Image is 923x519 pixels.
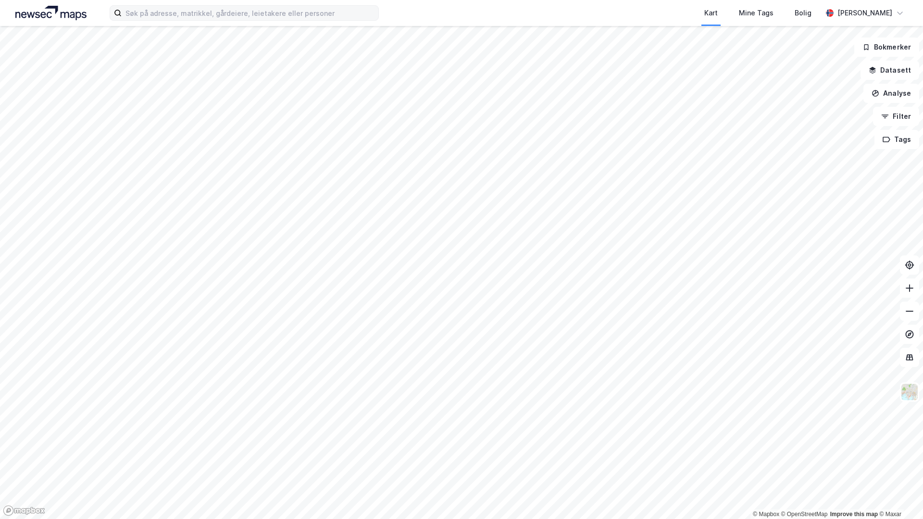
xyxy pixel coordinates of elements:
div: Kontrollprogram for chat [875,473,923,519]
div: Bolig [795,7,811,19]
button: Bokmerker [854,38,919,57]
a: Mapbox homepage [3,505,45,516]
div: Mine Tags [739,7,773,19]
input: Søk på adresse, matrikkel, gårdeiere, leietakere eller personer [122,6,378,20]
img: Z [900,383,919,401]
button: Datasett [861,61,919,80]
a: Mapbox [753,511,779,518]
a: OpenStreetMap [781,511,828,518]
button: Tags [874,130,919,149]
button: Analyse [863,84,919,103]
a: Improve this map [830,511,878,518]
div: Kart [704,7,718,19]
img: logo.a4113a55bc3d86da70a041830d287a7e.svg [15,6,87,20]
iframe: Chat Widget [875,473,923,519]
div: [PERSON_NAME] [837,7,892,19]
button: Filter [873,107,919,126]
